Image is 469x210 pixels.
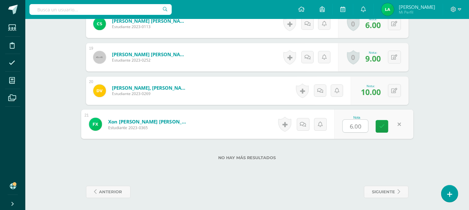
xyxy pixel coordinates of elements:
img: 3c9ef69b25f789030b176915f53adbf9.png [93,17,106,30]
img: 45x45 [93,51,106,63]
span: Estudiante 2023-0113 [112,24,188,29]
span: [PERSON_NAME] [399,4,435,10]
span: 10.00 [361,87,381,97]
a: [PERSON_NAME] [PERSON_NAME] [112,18,188,24]
input: Busca un usuario... [29,4,172,15]
a: [PERSON_NAME] [PERSON_NAME] [112,51,188,57]
a: siguiente [364,186,409,198]
span: siguiente [372,186,395,198]
span: 9.00 [366,53,381,64]
a: 0 [347,50,360,64]
div: Nota: [361,84,381,88]
span: anterior [99,186,122,198]
a: Xon [PERSON_NAME] [PERSON_NAME] [108,118,186,125]
a: [PERSON_NAME], [PERSON_NAME] [112,85,188,91]
div: Nota: [366,17,381,21]
span: Mi Perfil [399,9,435,15]
label: No hay más resultados [86,155,409,160]
div: Nota: [366,50,381,55]
a: anterior [86,186,131,198]
span: Estudiante 2023-0252 [112,57,188,63]
span: Estudiante 2023-0365 [108,125,186,130]
img: 9a1e7f6ee7d2d53670f65b8a0401b2da.png [381,3,394,16]
div: Nota [342,116,371,119]
img: 2bea8b492fd598174051dbf86bc912f3.png [93,84,106,97]
span: Estudiante 2023-0269 [112,91,188,96]
span: 6.00 [366,20,381,30]
img: 4a2376eaef147993676e1429fc7465d1.png [89,117,102,130]
a: 0 [347,16,360,31]
input: 0-10.0 [343,120,368,132]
